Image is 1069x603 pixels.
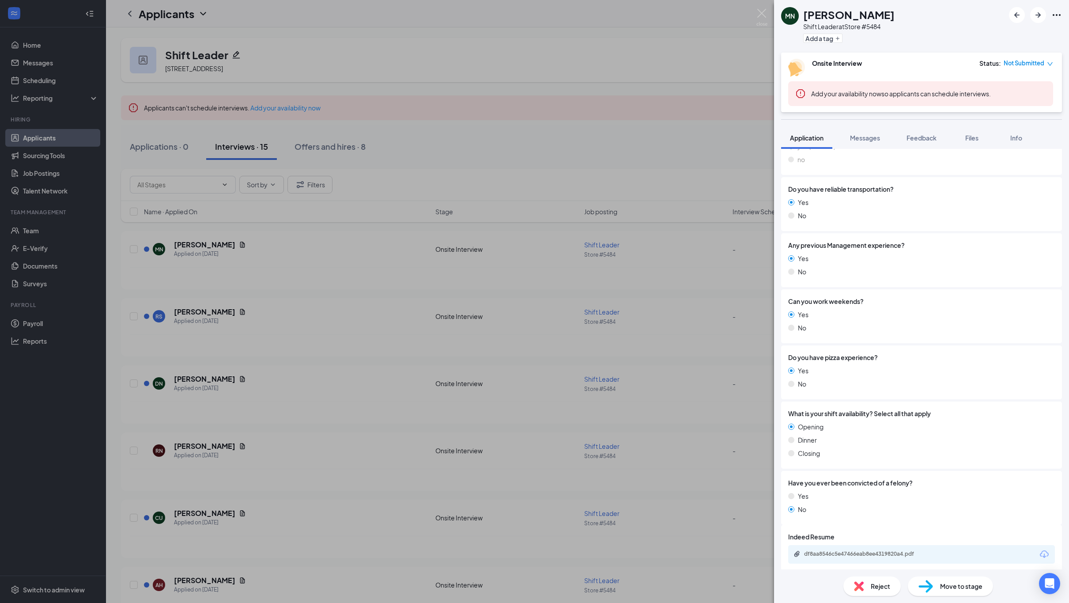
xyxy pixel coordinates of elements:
span: What is your shift availability? Select all that apply [788,409,931,418]
span: Can you work weekends? [788,296,864,306]
span: Opening [798,422,823,432]
svg: Ellipses [1051,10,1062,20]
span: Dinner [798,435,817,445]
div: MN [785,11,795,20]
span: Have you ever been convicted of a felony? [788,478,913,488]
span: Any previous Management experience? [788,240,905,250]
b: Onsite Interview [812,59,862,67]
span: No [798,504,806,514]
span: Do you have pizza experience? [788,353,878,362]
svg: ArrowRight [1033,10,1043,20]
span: Indeed Resume [788,532,835,542]
span: Files [965,134,978,142]
svg: Error [795,88,806,99]
span: Yes [798,491,808,501]
span: Do you have reliable transportation? [788,184,894,194]
div: Open Intercom Messenger [1039,573,1060,594]
span: Closing [798,448,820,458]
span: Not Submitted [1004,59,1044,68]
button: ArrowRight [1030,7,1046,23]
span: No [798,379,806,389]
h1: [PERSON_NAME] [803,7,895,22]
span: so applicants can schedule interviews. [811,90,991,98]
button: ArrowLeftNew [1009,7,1025,23]
span: Messages [850,134,880,142]
span: Yes [798,310,808,319]
div: Shift Leader at Store #5484 [803,22,895,31]
a: Paperclipdf8aa8546c5e47466eab8ee4319820a4.pdf [793,550,937,559]
span: Application [790,134,823,142]
span: Feedback [907,134,937,142]
span: No [798,323,806,333]
svg: Plus [835,36,840,41]
button: Add your availability now [811,89,881,98]
span: no [797,155,805,164]
span: Reject [871,581,890,591]
svg: Paperclip [793,550,801,557]
span: Yes [798,197,808,207]
button: PlusAdd a tag [803,34,842,43]
svg: ArrowLeftNew [1012,10,1022,20]
span: down [1047,61,1053,67]
span: Yes [798,254,808,263]
span: No [798,211,806,220]
div: Status : [979,59,1001,68]
span: Info [1010,134,1022,142]
span: No [798,267,806,277]
span: Move to stage [940,581,982,591]
svg: Download [1039,549,1050,560]
span: Yes [798,366,808,375]
div: df8aa8546c5e47466eab8ee4319820a4.pdf [804,550,928,557]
